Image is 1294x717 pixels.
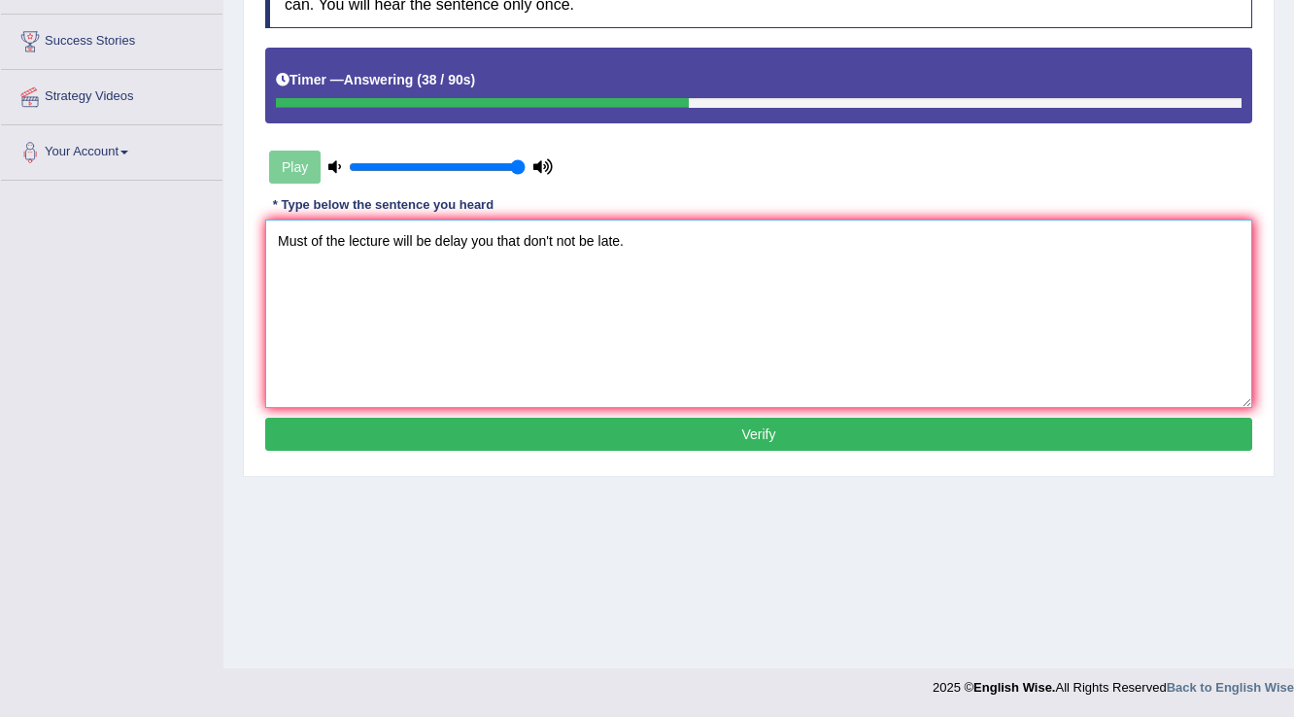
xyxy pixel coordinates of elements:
[973,680,1055,695] strong: English Wise.
[417,72,422,87] b: (
[1167,680,1294,695] a: Back to English Wise
[344,72,414,87] b: Answering
[265,196,501,215] div: * Type below the sentence you heard
[1,70,222,119] a: Strategy Videos
[933,668,1294,697] div: 2025 © All Rights Reserved
[265,418,1252,451] button: Verify
[422,72,471,87] b: 38 / 90s
[1,15,222,63] a: Success Stories
[471,72,476,87] b: )
[1,125,222,174] a: Your Account
[276,73,475,87] h5: Timer —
